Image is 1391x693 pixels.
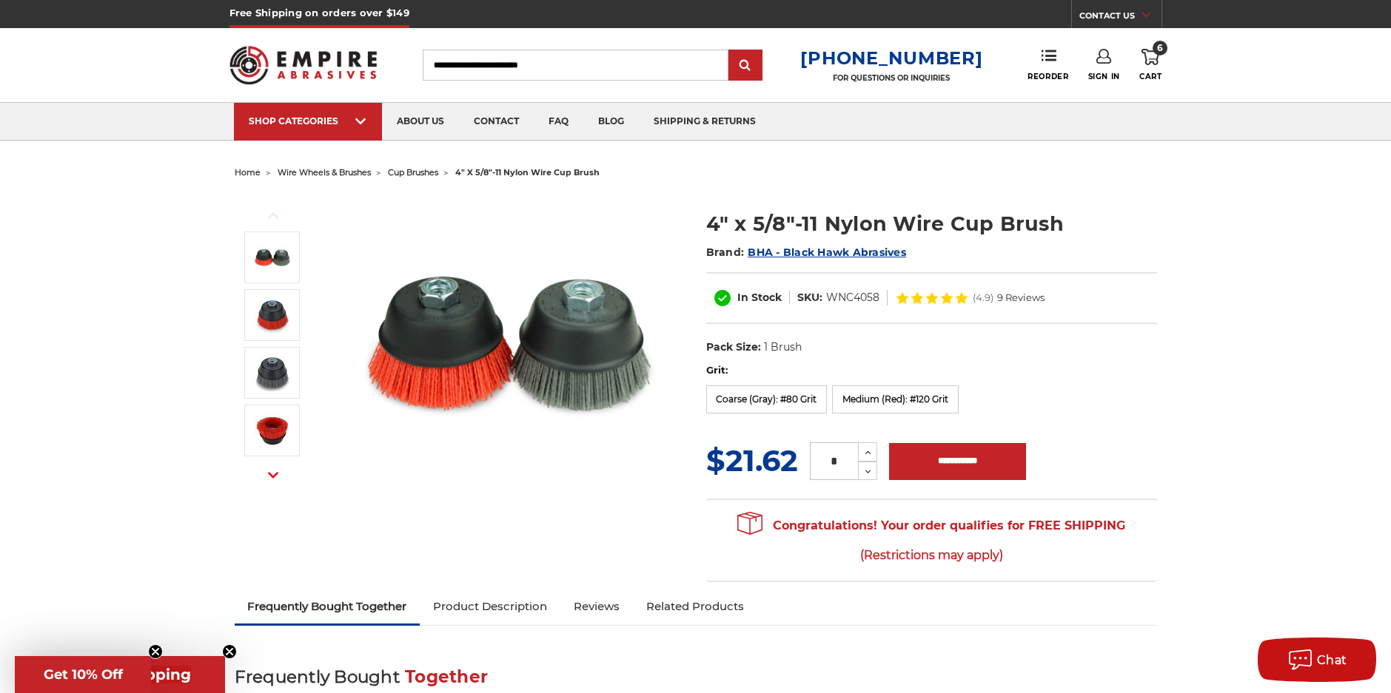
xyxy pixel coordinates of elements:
button: Close teaser [148,644,163,659]
button: Close teaser [222,644,237,659]
span: 9 Reviews [997,293,1045,302]
span: Reorder [1028,72,1068,81]
img: Empire Abrasives [229,36,378,94]
a: Product Description [420,590,560,623]
dd: 1 Brush [764,339,802,355]
a: [PHONE_NUMBER] [800,47,982,69]
img: 4" Nylon Cup Brush, red medium [254,297,291,334]
img: 4" Nylon Cup Brush, gray coarse [254,354,291,391]
a: BHA - Black Hawk Abrasives [748,246,906,259]
span: Frequently Bought [235,666,400,687]
dt: Pack Size: [706,339,761,355]
a: contact [459,103,534,141]
a: CONTACT US [1079,7,1162,28]
a: Reorder [1028,49,1068,81]
span: Together [405,666,488,687]
a: Frequently Bought Together [235,590,420,623]
span: In Stock [737,291,782,304]
p: FOR QUESTIONS OR INQUIRIES [800,73,982,83]
button: Next [255,459,291,491]
span: Cart [1139,72,1162,81]
div: Get Free ShippingClose teaser [15,656,225,693]
span: Chat [1317,653,1347,667]
a: shipping & returns [639,103,771,141]
span: Brand: [706,246,745,259]
img: 4" x 5/8"-11 Nylon Wire Cup Brushes [361,194,657,490]
span: 4" x 5/8"-11 nylon wire cup brush [455,167,600,178]
a: 6 Cart [1139,49,1162,81]
button: Chat [1258,638,1376,682]
a: about us [382,103,459,141]
a: home [235,167,261,178]
a: cup brushes [388,167,438,178]
a: blog [583,103,639,141]
span: (4.9) [973,293,993,302]
input: Submit [731,51,760,81]
h1: 4" x 5/8"-11 Nylon Wire Cup Brush [706,209,1157,238]
img: red nylon wire bristle cup brush 4 inch [254,412,291,449]
dd: WNC4058 [826,290,879,305]
span: Get 10% Off [44,666,123,683]
button: Previous [255,200,291,231]
span: 6 [1153,41,1167,55]
div: SHOP CATEGORIES [249,115,367,126]
span: Congratulations! Your order qualifies for FREE SHIPPING [737,511,1125,570]
div: Get 10% OffClose teaser [15,656,151,693]
label: Grit: [706,363,1157,378]
span: Sign In [1088,72,1120,81]
span: $21.62 [706,442,798,479]
a: faq [534,103,583,141]
a: wire wheels & brushes [278,167,371,178]
span: (Restrictions may apply) [737,541,1125,569]
dt: SKU: [797,290,822,305]
a: Reviews [560,590,633,623]
img: 4" x 5/8"-11 Nylon Wire Cup Brushes [254,239,291,276]
a: Related Products [633,590,757,623]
